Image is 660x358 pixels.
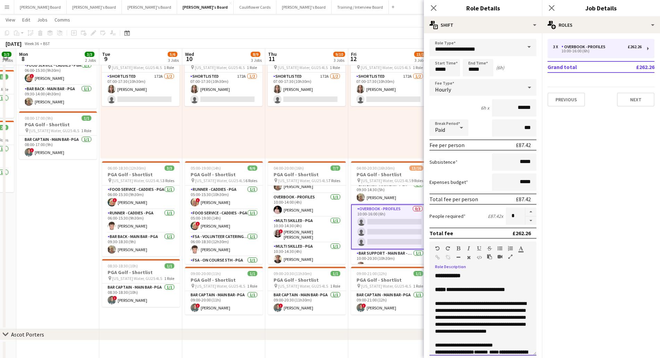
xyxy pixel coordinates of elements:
[409,165,423,171] span: 13/16
[357,271,387,276] span: 09:00-21:00 (12h)
[19,121,97,128] h3: PGA Golf - Shortlist
[429,142,465,148] div: Fee per person
[429,213,466,219] label: People required
[268,267,346,315] div: 09:00-20:30 (11h30m)1/1PGA Golf - Shortlist [US_STATE] Water, GU25 4LS1 RoleBar Captain - Main Ba...
[196,198,200,202] span: !
[496,65,504,71] div: (6h)
[195,283,245,289] span: [US_STATE] Water, GU25 4LS
[508,254,513,259] button: Fullscreen
[351,51,357,57] span: Fri
[164,276,174,281] span: 1 Role
[415,58,428,63] div: 3 Jobs
[185,171,263,178] h3: PGA Golf - Shortlist
[488,213,503,219] div: £87.42 x
[429,230,453,237] div: Total fee
[6,17,15,23] span: View
[268,242,346,266] app-card-role: Multi Skilled - PGA1/110:30-14:30 (4h)[PERSON_NAME]
[102,283,180,307] app-card-role: Bar Captain - Main Bar- PGA1/108:30-18:30 (10h)![PERSON_NAME]
[351,161,429,264] div: 04:00-20:30 (16h30m)13/16PGA Golf - Shortlist [US_STATE] Water, GU25 4LS9 RolesFSA - Volunteer Ca...
[191,271,221,276] span: 09:00-20:00 (11h)
[168,52,177,57] span: 5/6
[508,246,513,251] button: Ordered List
[361,283,411,289] span: [US_STATE] Water, GU25 4LS
[435,86,451,93] span: Hourly
[85,58,96,63] div: 2 Jobs
[351,291,429,315] app-card-role: Bar Captain - Main Bar- PGA1/109:00-21:00 (12h)![PERSON_NAME]
[445,246,450,251] button: Redo
[267,55,277,63] span: 11
[361,178,411,183] span: [US_STATE] Water, GU25 4LS
[268,171,346,178] h3: PGA Golf - Shortlist
[548,93,585,106] button: Previous
[113,198,117,202] span: !
[102,233,180,256] app-card-role: Bar Back - Main Bar - PGA1/109:30-18:30 (9h)[PERSON_NAME]
[525,207,536,216] button: Increase
[268,217,346,242] app-card-role: Multi Skilled - PGA1/110:30-14:30 (4h)![PERSON_NAME] [PERSON_NAME]
[330,65,340,70] span: 1 Role
[168,58,179,63] div: 3 Jobs
[19,136,97,159] app-card-role: Bar Captain - Main Bar- PGA1/108:00-17:00 (9h)![PERSON_NAME]
[542,17,660,33] div: Roles
[2,58,13,63] div: 3 Jobs
[268,73,345,106] app-card-role: Shortlisted172A1/207:00-17:30 (10h30m)[PERSON_NAME]
[628,44,642,49] div: £262.26
[55,17,70,23] span: Comms
[185,73,262,106] app-card-role: Shortlisted172A1/207:00-17:30 (10h30m)[PERSON_NAME]
[101,55,110,63] span: 9
[268,291,346,315] app-card-role: Bar Captain - Main Bar- PGA1/109:00-20:30 (11h30m)![PERSON_NAME]
[351,204,429,249] app-card-role: Overbook - Profiles0/310:00-16:00 (6h)
[274,165,304,171] span: 04:00-20:00 (16h)
[429,196,478,203] div: Total fee per person
[525,216,536,225] button: Decrease
[279,229,283,233] span: !
[185,291,263,315] app-card-role: Bar Captain - Main Bar- PGA1/109:00-20:00 (11h)![PERSON_NAME]
[185,161,263,264] app-job-card: 05:00-19:00 (14h)6/6PGA Golf - Shortlist [US_STATE] Water, GU25 4LS6 RolesRunner - Caddies - PGA1...
[184,55,194,63] span: 10
[351,171,429,178] h3: PGA Golf - Shortlist
[248,271,257,276] span: 1/1
[19,51,28,57] span: Mon
[487,246,492,251] button: Strikethrough
[268,51,277,57] span: Thu
[613,61,654,73] td: £262.26
[429,179,468,185] label: Expenses budget
[122,0,177,14] button: [PERSON_NAME]'s Board
[185,56,262,106] app-job-card: 07:00-17:30 (10h30m)1/2 [US_STATE] Water, GU25 4LS1 RoleShortlisted172A1/207:00-17:30 (10h30m)[PE...
[185,51,194,57] span: Wed
[37,17,48,23] span: Jobs
[191,165,221,171] span: 05:00-19:00 (14h)
[29,128,79,133] span: [US_STATE] Water, GU25 4LS
[248,165,257,171] span: 6/6
[177,0,234,14] button: [PERSON_NAME]'s Board
[278,65,328,70] span: [US_STATE] Water, GU25 4LS
[185,209,263,233] app-card-role: Food Service - Caddies - PGA1/105:00-19:00 (14h)![PERSON_NAME]
[435,126,445,133] span: Paid
[456,255,461,260] button: Horizontal Line
[185,186,263,209] app-card-role: Runner - Caddies - PGA1/105:00-15:30 (10h30m)![PERSON_NAME]
[350,55,357,63] span: 12
[279,304,283,308] span: !
[477,255,482,260] button: HTML Code
[185,233,263,256] app-card-role: FSA - Volunteer Catering - PGA1/106:00-18:30 (12h30m)[PERSON_NAME]
[553,44,561,49] div: 3 x
[351,249,429,273] app-card-role: Bar Support - Main Bar - PGA1/110:00-20:30 (10h30m)[PERSON_NAME]
[617,93,654,106] button: Next
[185,256,263,280] app-card-role: FSA - On Course 5th - PGA1/106:30-19:00 (12h30m)
[102,161,180,256] app-job-card: 06:00-18:30 (12h30m)3/3PGA Golf - Shortlist [US_STATE] Water, GU25 4LS3 RolesFood Service - Caddi...
[247,65,257,70] span: 1 Role
[19,37,97,109] div: 06:00-15:30 (9h30m)2/2PGA Golf - Shortlist [US_STATE] Water, GU25 4LS2 RolesFood Service - Caddie...
[351,277,429,283] h3: PGA Golf - Shortlist
[498,254,502,259] button: Insert video
[268,161,346,264] app-job-card: 04:00-20:00 (16h)7/7PGA Golf - Shortlist [US_STATE] Water, GU25 4LS7 Roles[PERSON_NAME]Bar Back -...
[6,40,22,47] div: [DATE]
[268,56,345,106] app-job-card: 07:00-17:30 (10h30m)1/2 [US_STATE] Water, GU25 4LS1 RoleShortlisted172A1/207:00-17:30 (10h30m)[PE...
[481,105,489,111] div: 6h x
[34,15,50,24] a: Jobs
[414,52,428,57] span: 15/19
[413,271,423,276] span: 1/1
[164,65,174,70] span: 1 Role
[112,178,162,183] span: [US_STATE] Water, GU25 4LS
[185,267,263,315] div: 09:00-20:00 (11h)1/1PGA Golf - Shortlist [US_STATE] Water, GU25 4LS1 RoleBar Captain - Main Bar- ...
